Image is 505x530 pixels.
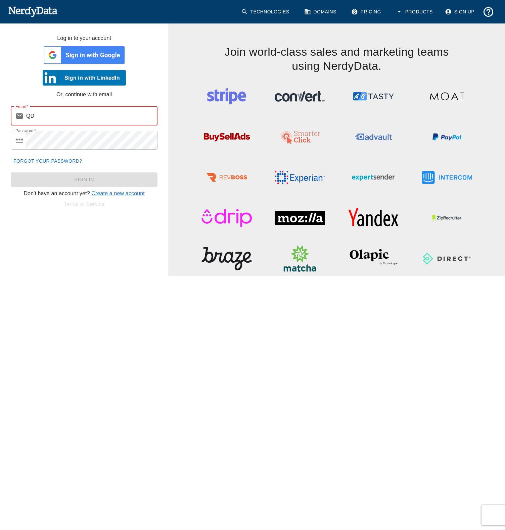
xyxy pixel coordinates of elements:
[201,244,252,274] img: Braze
[237,3,295,20] a: Technologies
[8,5,57,18] img: NerdyData.com
[15,128,36,134] label: Password
[275,81,325,111] img: Convert
[422,244,472,274] img: Direct
[480,3,497,20] button: Support and Documentation
[348,122,399,152] img: Advault
[275,203,325,233] img: Mozilla
[300,3,342,20] a: Domains
[441,3,480,20] a: Sign Up
[201,203,252,233] img: Drip
[190,23,484,73] h4: Join world-class sales and marketing teams using NerdyData.
[275,244,325,274] img: Matcha
[91,191,145,196] a: Create a new account
[348,81,399,111] img: ABTasty
[422,81,472,111] img: Moat
[15,104,28,109] label: Email
[422,122,472,152] img: PayPal
[201,122,252,152] img: BuySellAds
[392,3,438,20] button: Products
[11,155,85,167] a: Forgot your password?
[275,162,325,193] img: Experian
[347,3,386,20] a: Pricing
[422,203,472,233] img: ZipRecruiter
[348,162,399,193] img: ExpertSender
[275,122,325,152] img: SmarterClick
[64,201,105,207] a: Terms of Service
[201,162,252,193] img: RevBoss
[201,81,252,111] img: Stripe
[348,244,399,274] img: Olapic
[348,203,399,233] img: Yandex
[422,162,472,193] img: Intercom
